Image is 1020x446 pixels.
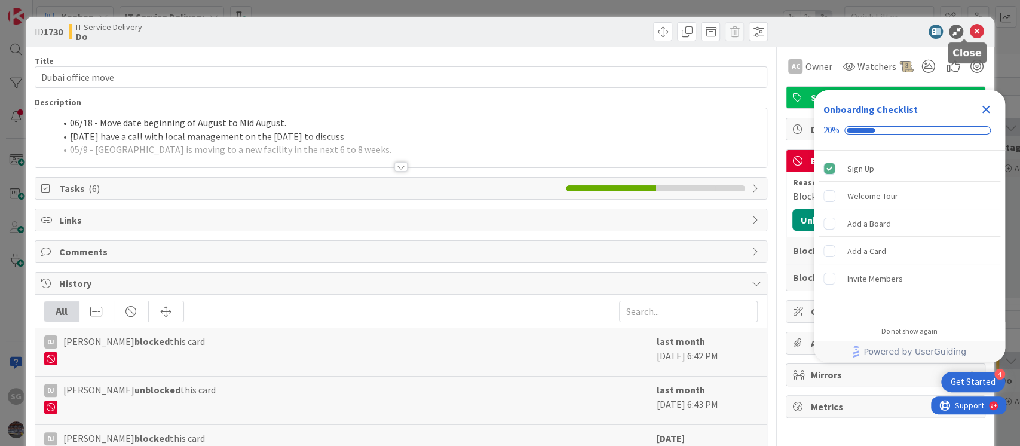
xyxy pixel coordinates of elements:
[810,154,963,168] span: Block
[44,335,57,349] div: DJ
[63,383,216,414] span: [PERSON_NAME] this card
[59,213,746,227] span: Links
[44,26,63,38] b: 1730
[819,238,1000,264] div: Add a Card is incomplete.
[63,334,205,365] span: [PERSON_NAME] this card
[44,384,57,397] div: DJ
[863,344,966,359] span: Powered by UserGuiding
[35,97,81,108] span: Description
[810,122,963,136] span: Dates
[656,334,758,370] div: [DATE] 6:42 PM
[792,178,822,187] span: Reason
[994,369,1005,380] div: 4
[814,151,1005,319] div: Checklist items
[619,301,758,322] input: Search...
[857,59,896,74] span: Watchers
[788,59,802,74] div: AC
[805,59,832,74] span: Owner
[792,270,854,285] b: Blocked Time:
[941,372,1005,392] div: Open Get Started checklist, remaining modules: 4
[59,245,746,259] span: Comments
[35,66,768,88] input: type card name here...
[819,265,1000,292] div: Invite Members is incomplete.
[656,432,684,444] b: [DATE]
[810,399,963,414] span: Metrics
[847,189,898,203] div: Welcome Tour
[823,125,996,136] div: Checklist progress: 20%
[814,90,1005,362] div: Checklist Container
[951,376,996,388] div: Get Started
[656,335,704,347] b: last month
[88,182,100,194] span: ( 6 )
[810,336,963,350] span: Attachments
[45,301,79,322] div: All
[819,210,1000,237] div: Add a Board is incomplete.
[59,276,746,291] span: History
[24,2,53,16] span: Support
[847,271,903,286] div: Invite Members
[792,209,844,231] button: Unblock
[56,116,761,130] li: 06/18 - Move date beginning of August to Mid August.
[847,244,886,258] div: Add a Card
[134,335,170,347] b: blocked
[76,22,142,32] span: IT Service Delivery
[847,216,891,231] div: Add a Board
[810,304,963,319] span: Custom Fields
[823,125,840,136] div: 20%
[134,384,180,396] b: unblocked
[810,368,963,382] span: Mirrors
[792,243,831,258] b: Blocked:
[76,32,142,41] b: Do
[881,326,938,336] div: Do not show again
[819,155,1000,182] div: Sign Up is complete.
[823,102,918,117] div: Onboarding Checklist
[810,90,963,105] span: Standard Work (Planned)
[656,383,758,418] div: [DATE] 6:43 PM
[59,181,560,195] span: Tasks
[819,183,1000,209] div: Welcome Tour is incomplete.
[952,47,982,59] h5: Close
[44,432,57,445] div: DJ
[656,384,704,396] b: last month
[976,100,996,119] div: Close Checklist
[134,432,170,444] b: blocked
[820,341,999,362] a: Powered by UserGuiding
[814,341,1005,362] div: Footer
[60,5,66,14] div: 9+
[56,130,761,143] li: [DATE] have a call with local management on the [DATE] to discuss
[35,56,54,66] label: Title
[847,161,874,176] div: Sign Up
[35,25,63,39] span: ID
[792,189,979,203] div: Blocked till mid October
